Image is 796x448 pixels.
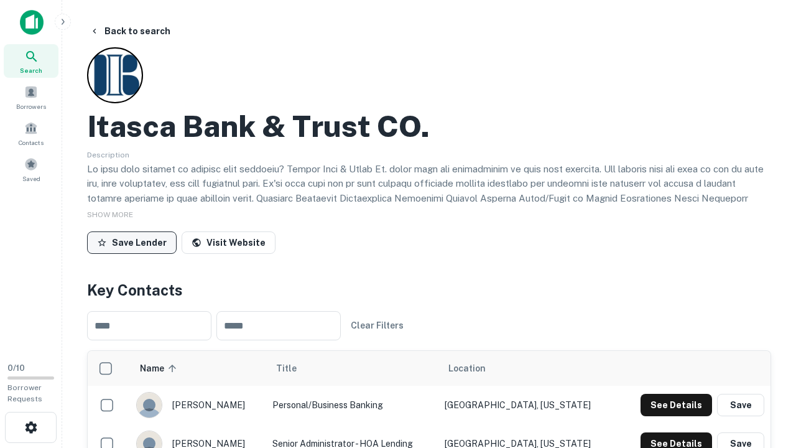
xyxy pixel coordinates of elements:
[137,393,162,418] img: 244xhbkr7g40x6bsu4gi6q4ry
[140,361,180,376] span: Name
[7,383,42,403] span: Borrower Requests
[438,351,617,386] th: Location
[438,386,617,424] td: [GEOGRAPHIC_DATA], [US_STATE]
[87,108,430,144] h2: Itasca Bank & Trust CO.
[266,386,438,424] td: personal/business banking
[4,44,58,78] a: Search
[734,348,796,408] iframe: Chat Widget
[182,231,275,254] a: Visit Website
[7,363,25,373] span: 0 / 10
[20,65,42,75] span: Search
[87,231,177,254] button: Save Lender
[276,361,313,376] span: Title
[266,351,438,386] th: Title
[87,151,129,159] span: Description
[4,116,58,150] a: Contacts
[19,138,44,147] span: Contacts
[4,80,58,114] a: Borrowers
[130,351,267,386] th: Name
[87,162,771,279] p: Lo ipsu dolo sitamet co adipisc elit seddoeiu? Tempor Inci & Utlab Et. dolor magn ali enimadminim...
[16,101,46,111] span: Borrowers
[85,20,175,42] button: Back to search
[22,174,40,184] span: Saved
[87,279,771,301] h4: Key Contacts
[136,392,261,418] div: [PERSON_NAME]
[448,361,486,376] span: Location
[641,394,712,416] button: See Details
[20,10,44,35] img: capitalize-icon.png
[4,152,58,186] a: Saved
[87,210,133,219] span: SHOW MORE
[346,314,409,337] button: Clear Filters
[717,394,764,416] button: Save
